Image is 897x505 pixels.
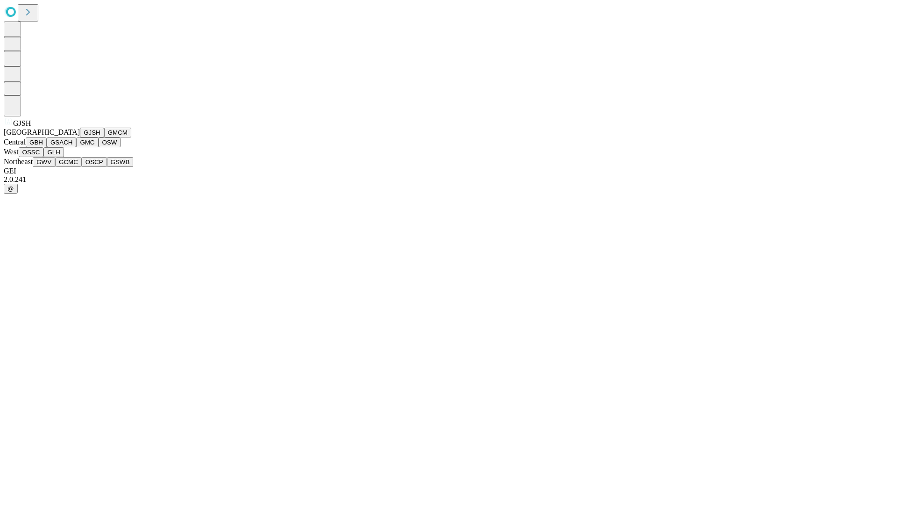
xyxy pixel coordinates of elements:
span: [GEOGRAPHIC_DATA] [4,128,80,136]
span: @ [7,185,14,192]
button: GMC [76,137,98,147]
button: GJSH [80,128,104,137]
button: GSACH [47,137,76,147]
button: GBH [26,137,47,147]
span: Central [4,138,26,146]
span: GJSH [13,119,31,127]
button: GWV [33,157,55,167]
span: West [4,148,19,156]
span: Northeast [4,158,33,166]
button: GSWB [107,157,134,167]
button: OSSC [19,147,44,157]
div: 2.0.241 [4,175,893,184]
button: OSCP [82,157,107,167]
button: GLH [43,147,64,157]
div: GEI [4,167,893,175]
button: OSW [99,137,121,147]
button: GCMC [55,157,82,167]
button: GMCM [104,128,131,137]
button: @ [4,184,18,194]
